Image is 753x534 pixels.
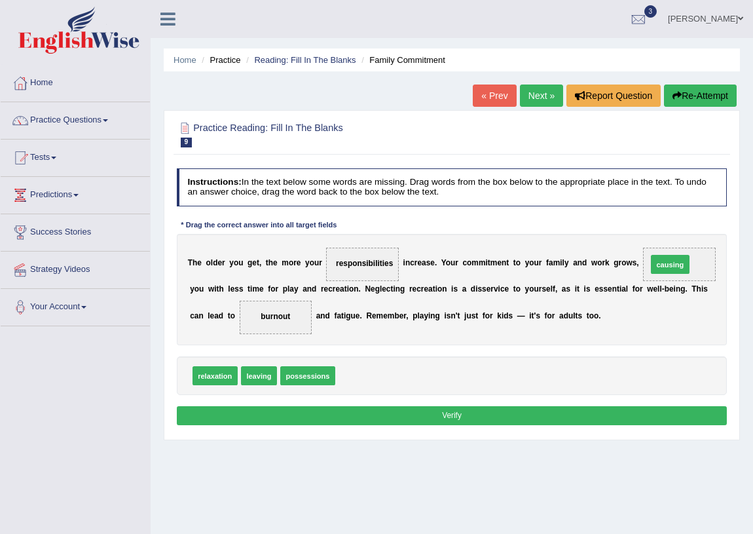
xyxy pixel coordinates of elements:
b: g [614,258,618,267]
b: d [471,284,475,294]
b: n [612,284,617,294]
b: m [282,258,289,267]
b: e [595,284,599,294]
b: u [450,258,455,267]
b: e [371,284,375,294]
b: d [312,284,316,294]
a: Your Account [1,289,150,322]
b: g [435,311,440,320]
b: e [487,284,491,294]
b: r [490,284,494,294]
b: r [539,258,542,267]
b: t [457,311,460,320]
b: r [539,284,542,294]
b: y [305,258,310,267]
b: t [341,311,344,320]
a: Strategy Videos [1,252,150,284]
b: i [403,258,405,267]
b: e [546,284,551,294]
b: s [471,311,476,320]
b: . [598,311,600,320]
b: e [399,311,404,320]
b: t [257,258,259,267]
b: e [230,284,235,294]
b: o [621,258,626,267]
b: d [564,311,568,320]
b: m [490,258,498,267]
b: e [413,284,417,294]
h2: Practice Reading: Fill In The Blanks [177,120,518,147]
b: o [516,284,521,294]
b: r [602,258,605,267]
b: n [307,284,312,294]
b: r [421,284,424,294]
li: Family Commitment [358,54,445,66]
b: s [509,311,513,320]
b: l [417,311,419,320]
b: r [619,258,622,267]
li: Practice [198,54,240,66]
b: y [190,284,194,294]
b: s [542,284,546,294]
span: responsibilities [336,259,393,268]
b: u [314,258,319,267]
b: i [393,284,395,294]
b: p [283,284,287,294]
b: i [347,284,349,294]
b: o [529,258,534,267]
a: Tests [1,140,150,172]
b: m [553,258,560,267]
b: r [293,258,297,267]
b: . [358,284,360,294]
b: t [344,284,347,294]
b: s [447,311,451,320]
b: n [442,284,447,294]
span: relaxation [193,366,238,385]
b: p [413,311,417,320]
b: e [197,258,202,267]
b: e [424,284,428,294]
b: s [633,258,637,267]
b: c [462,258,467,267]
b: l [573,311,575,320]
button: Report Question [566,85,661,107]
b: a [340,284,344,294]
b: i [619,284,621,294]
b: l [228,284,230,294]
b: t [577,284,579,294]
b: n [430,311,435,320]
b: e [669,284,674,294]
b: t [433,284,435,294]
b: h [193,258,197,267]
b: t [506,258,509,267]
b: o [594,311,598,320]
b: a [462,284,467,294]
b: i [529,311,531,320]
b: e [324,284,329,294]
b: s [586,284,591,294]
b: c [190,311,194,320]
b: t [576,311,578,320]
span: Drop target [240,301,312,334]
b: s [566,284,570,294]
b: a [422,258,426,267]
b: r [403,311,406,320]
b: a [214,311,219,320]
b: n [198,311,203,320]
b: l [657,284,659,294]
b: u [238,258,243,267]
b: t [216,284,219,294]
b: t [228,311,230,320]
b: i [428,311,430,320]
b: k [497,311,502,320]
b: o [635,284,640,294]
b: s [482,284,487,294]
b: o [597,258,602,267]
b: c [410,258,414,267]
b: m [388,311,395,320]
b: y [229,258,234,267]
b: s [239,284,244,294]
b: t [513,284,516,294]
b: h [697,284,701,294]
b: o [485,311,490,320]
